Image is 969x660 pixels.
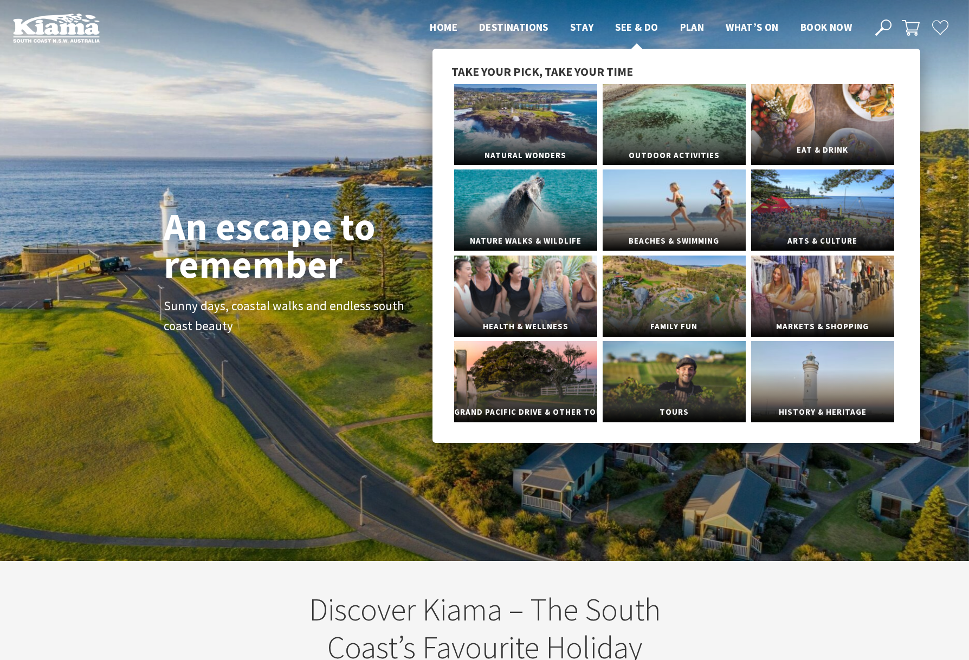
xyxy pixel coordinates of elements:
span: Plan [680,21,705,34]
span: Eat & Drink [751,140,894,160]
span: What’s On [726,21,779,34]
span: Tours [603,402,746,422]
span: Destinations [479,21,548,34]
span: Stay [570,21,594,34]
span: See & Do [615,21,658,34]
span: History & Heritage [751,402,894,422]
img: Kiama Logo [13,13,100,43]
span: Beaches & Swimming [603,231,746,251]
span: Arts & Culture [751,231,894,251]
h1: An escape to remember [164,207,462,283]
p: Sunny days, coastal walks and endless south coast beauty [164,296,408,336]
span: Home [430,21,457,34]
span: Outdoor Activities [603,146,746,166]
span: Markets & Shopping [751,317,894,337]
span: Natural Wonders [454,146,597,166]
span: Take your pick, take your time [451,64,633,79]
span: Nature Walks & Wildlife [454,231,597,251]
span: Book now [800,21,852,34]
nav: Main Menu [419,19,863,37]
span: Grand Pacific Drive & Other Touring [454,402,597,422]
span: Family Fun [603,317,746,337]
span: Health & Wellness [454,317,597,337]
